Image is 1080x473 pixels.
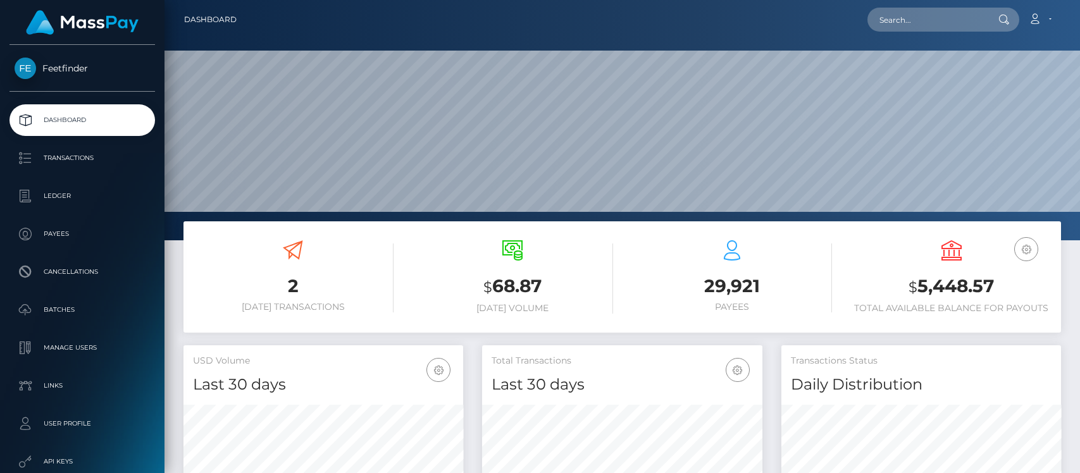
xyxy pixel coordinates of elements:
[492,355,752,367] h5: Total Transactions
[184,6,237,33] a: Dashboard
[193,274,394,298] h3: 2
[15,149,150,168] p: Transactions
[9,142,155,174] a: Transactions
[791,374,1052,396] h4: Daily Distribution
[15,187,150,206] p: Ledger
[632,302,833,312] h6: Payees
[9,180,155,212] a: Ledger
[632,274,833,298] h3: 29,921
[26,10,139,35] img: MassPay Logo
[15,414,150,433] p: User Profile
[413,274,613,300] h3: 68.87
[15,111,150,130] p: Dashboard
[413,303,613,314] h6: [DATE] Volume
[851,303,1052,314] h6: Total Available Balance for Payouts
[15,376,150,395] p: Links
[9,218,155,250] a: Payees
[15,452,150,471] p: API Keys
[851,274,1052,300] h3: 5,448.57
[483,278,492,296] small: $
[193,355,454,367] h5: USD Volume
[9,408,155,439] a: User Profile
[492,374,752,396] h4: Last 30 days
[9,256,155,288] a: Cancellations
[193,302,394,312] h6: [DATE] Transactions
[9,104,155,136] a: Dashboard
[9,63,155,74] span: Feetfinder
[9,332,155,364] a: Manage Users
[791,355,1052,367] h5: Transactions Status
[867,8,986,32] input: Search...
[9,370,155,402] a: Links
[193,374,454,396] h4: Last 30 days
[15,300,150,319] p: Batches
[15,262,150,281] p: Cancellations
[15,224,150,243] p: Payees
[15,58,36,79] img: Feetfinder
[9,294,155,326] a: Batches
[909,278,917,296] small: $
[15,338,150,357] p: Manage Users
